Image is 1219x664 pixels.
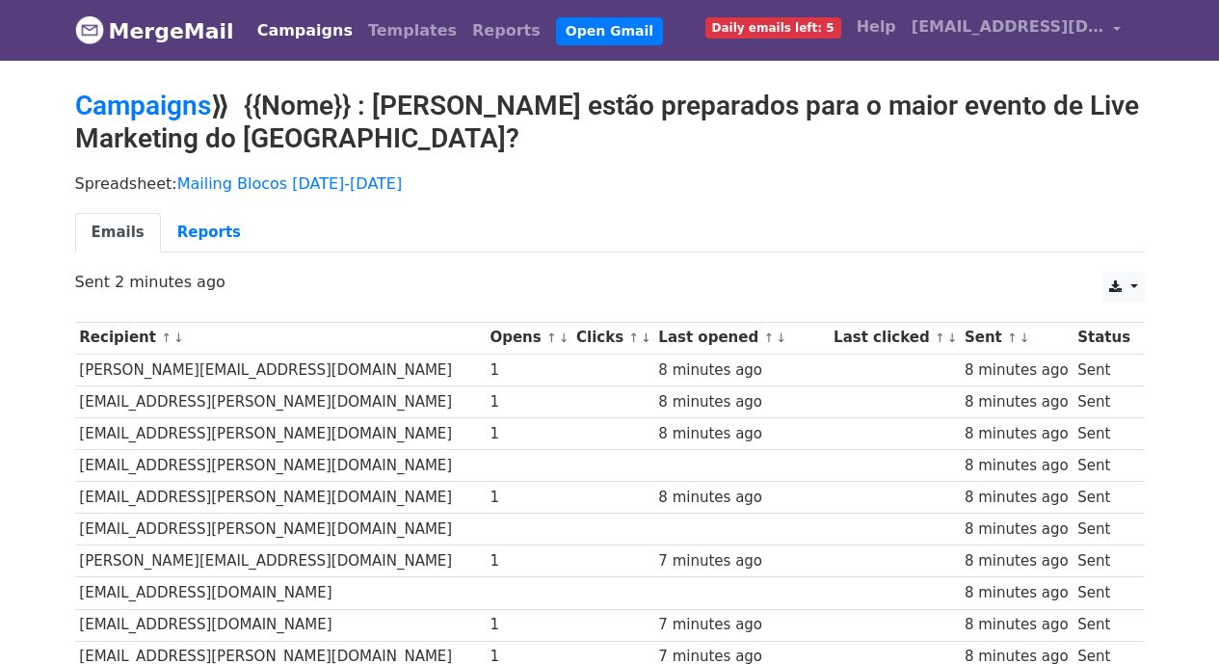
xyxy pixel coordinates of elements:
[75,577,486,609] td: [EMAIL_ADDRESS][DOMAIN_NAME]
[829,322,960,354] th: Last clicked
[1123,571,1219,664] iframe: Chat Widget
[75,15,104,44] img: MergeMail logo
[776,331,786,345] a: ↓
[75,450,486,482] td: [EMAIL_ADDRESS][PERSON_NAME][DOMAIN_NAME]
[849,8,904,46] a: Help
[1073,609,1134,641] td: Sent
[658,550,824,572] div: 7 minutes ago
[250,12,360,50] a: Campaigns
[1073,322,1134,354] th: Status
[965,582,1069,604] div: 8 minutes ago
[1073,482,1134,514] td: Sent
[490,614,567,636] div: 1
[1073,514,1134,545] td: Sent
[947,331,958,345] a: ↓
[177,174,403,193] a: Mailing Blocos [DATE]-[DATE]
[965,614,1069,636] div: 8 minutes ago
[658,359,824,382] div: 8 minutes ago
[75,11,234,51] a: MergeMail
[965,455,1069,477] div: 8 minutes ago
[935,331,945,345] a: ↑
[559,331,570,345] a: ↓
[75,482,486,514] td: [EMAIL_ADDRESS][PERSON_NAME][DOMAIN_NAME]
[75,322,486,354] th: Recipient
[641,331,651,345] a: ↓
[75,90,1145,154] h2: ⟫ {{Nome}} : [PERSON_NAME] estão preparados para o maior evento de Live Marketing do [GEOGRAPHIC_...
[490,359,567,382] div: 1
[1123,571,1219,664] div: Widget de chat
[546,331,557,345] a: ↑
[965,391,1069,413] div: 8 minutes ago
[571,322,653,354] th: Clicks
[75,272,1145,292] p: Sent 2 minutes ago
[628,331,639,345] a: ↑
[965,487,1069,509] div: 8 minutes ago
[75,545,486,577] td: [PERSON_NAME][EMAIL_ADDRESS][DOMAIN_NAME]
[1073,354,1134,385] td: Sent
[1073,385,1134,417] td: Sent
[75,90,211,121] a: Campaigns
[1073,577,1134,609] td: Sent
[75,354,486,385] td: [PERSON_NAME][EMAIL_ADDRESS][DOMAIN_NAME]
[1073,545,1134,577] td: Sent
[1020,331,1030,345] a: ↓
[75,213,161,252] a: Emails
[698,8,849,46] a: Daily emails left: 5
[75,173,1145,194] p: Spreadsheet:
[556,17,663,45] a: Open Gmail
[912,15,1104,39] span: [EMAIL_ADDRESS][DOMAIN_NAME]
[904,8,1129,53] a: [EMAIL_ADDRESS][DOMAIN_NAME]
[705,17,841,39] span: Daily emails left: 5
[965,550,1069,572] div: 8 minutes ago
[75,385,486,417] td: [EMAIL_ADDRESS][PERSON_NAME][DOMAIN_NAME]
[161,331,172,345] a: ↑
[965,359,1069,382] div: 8 minutes ago
[490,487,567,509] div: 1
[960,322,1073,354] th: Sent
[173,331,184,345] a: ↓
[490,550,567,572] div: 1
[654,322,830,354] th: Last opened
[658,614,824,636] div: 7 minutes ago
[965,518,1069,541] div: 8 minutes ago
[360,12,464,50] a: Templates
[658,391,824,413] div: 8 minutes ago
[75,609,486,641] td: [EMAIL_ADDRESS][DOMAIN_NAME]
[1007,331,1018,345] a: ↑
[75,514,486,545] td: [EMAIL_ADDRESS][PERSON_NAME][DOMAIN_NAME]
[658,487,824,509] div: 8 minutes ago
[490,423,567,445] div: 1
[75,417,486,449] td: [EMAIL_ADDRESS][PERSON_NAME][DOMAIN_NAME]
[658,423,824,445] div: 8 minutes ago
[486,322,572,354] th: Opens
[161,213,257,252] a: Reports
[1073,450,1134,482] td: Sent
[965,423,1069,445] div: 8 minutes ago
[763,331,774,345] a: ↑
[1073,417,1134,449] td: Sent
[464,12,548,50] a: Reports
[490,391,567,413] div: 1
